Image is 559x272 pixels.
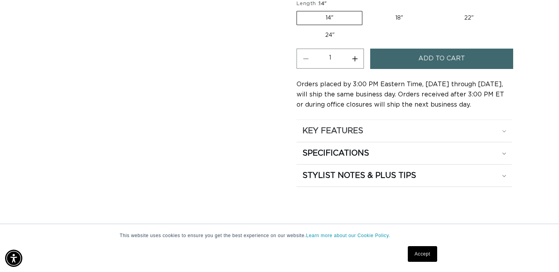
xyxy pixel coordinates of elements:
label: 24" [297,29,363,42]
h2: KEY FEATURES [302,126,363,136]
iframe: Chat Widget [520,234,559,272]
h2: SPECIFICATIONS [302,148,369,158]
h2: STYLIST NOTES & PLUS TIPS [302,170,416,181]
a: Accept [408,246,437,262]
button: Add to cart [370,49,513,69]
a: Learn more about our Cookie Policy. [306,233,390,238]
summary: STYLIST NOTES & PLUS TIPS [297,165,512,187]
label: 22" [436,11,502,25]
div: Accessibility Menu [5,250,22,267]
label: 18" [367,11,432,25]
summary: SPECIFICATIONS [297,142,512,164]
summary: KEY FEATURES [297,120,512,142]
span: 14" [319,1,327,6]
span: Add to cart [418,49,465,69]
label: 14" [297,11,362,25]
span: Orders placed by 3:00 PM Eastern Time, [DATE] through [DATE], will ship the same business day. Or... [297,81,504,108]
p: This website uses cookies to ensure you get the best experience on our website. [120,232,440,239]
